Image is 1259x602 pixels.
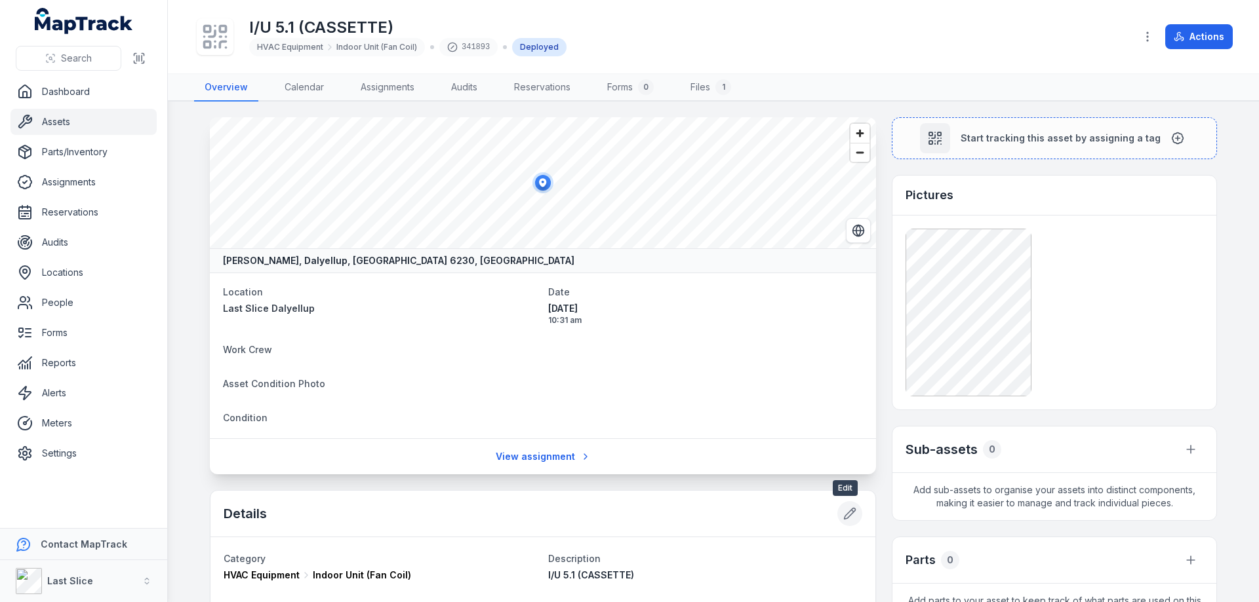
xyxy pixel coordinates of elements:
a: MapTrack [35,8,133,34]
a: View assignment [487,444,599,469]
span: Condition [223,412,268,423]
h1: I/U 5.1 (CASSETTE) [249,17,567,38]
a: Audits [10,229,157,255]
span: 10:31 am [548,315,863,326]
div: 0 [638,79,654,95]
span: Indoor Unit (Fan Coil) [336,42,417,52]
span: Location [223,286,263,297]
a: Locations [10,259,157,286]
a: Assignments [350,74,425,102]
a: Audits [441,74,488,102]
a: Settings [10,440,157,466]
span: Indoor Unit (Fan Coil) [313,569,411,582]
a: Overview [194,74,258,102]
h2: Sub-assets [906,440,978,459]
button: Zoom out [850,143,869,162]
a: Reservations [504,74,581,102]
span: Category [224,553,266,564]
button: Actions [1165,24,1233,49]
button: Start tracking this asset by assigning a tag [892,117,1217,159]
h3: Pictures [906,186,953,204]
span: Last Slice Dalyellup [223,303,315,314]
span: Description [548,553,601,564]
div: 341893 [439,38,498,56]
span: Search [61,52,92,65]
span: Add sub-assets to organise your assets into distinct components, making it easier to manage and t... [892,473,1216,520]
a: Forms0 [597,74,664,102]
a: Reservations [10,199,157,225]
strong: Contact MapTrack [41,538,127,550]
a: Assets [10,109,157,135]
a: People [10,290,157,316]
a: Parts/Inventory [10,139,157,165]
a: Files1 [680,74,742,102]
span: HVAC Equipment [224,569,300,582]
span: [DATE] [548,302,863,315]
span: Edit [833,480,858,496]
span: I/U 5.1 (CASSETTE) [548,569,634,580]
h2: Details [224,504,267,523]
button: Search [16,46,121,71]
strong: [PERSON_NAME], Dalyellup, [GEOGRAPHIC_DATA] 6230, [GEOGRAPHIC_DATA] [223,254,574,267]
a: Last Slice Dalyellup [223,302,538,315]
span: HVAC Equipment [257,42,323,52]
h3: Parts [906,551,936,569]
span: Start tracking this asset by assigning a tag [961,132,1161,145]
div: 0 [983,440,1001,459]
a: Assignments [10,169,157,195]
a: Meters [10,410,157,436]
span: Asset Condition Photo [223,378,325,389]
strong: Last Slice [47,575,93,586]
span: Date [548,286,570,297]
a: Alerts [10,380,157,406]
button: Zoom in [850,124,869,143]
a: Calendar [274,74,334,102]
button: Switch to Satellite View [846,218,871,243]
div: 0 [941,551,959,569]
a: Forms [10,320,157,346]
time: 14/10/2025, 10:31:18 am [548,302,863,326]
span: Work Crew [223,344,272,355]
div: Deployed [512,38,567,56]
a: Reports [10,350,157,376]
div: 1 [715,79,731,95]
a: Dashboard [10,79,157,105]
canvas: Map [210,117,876,248]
